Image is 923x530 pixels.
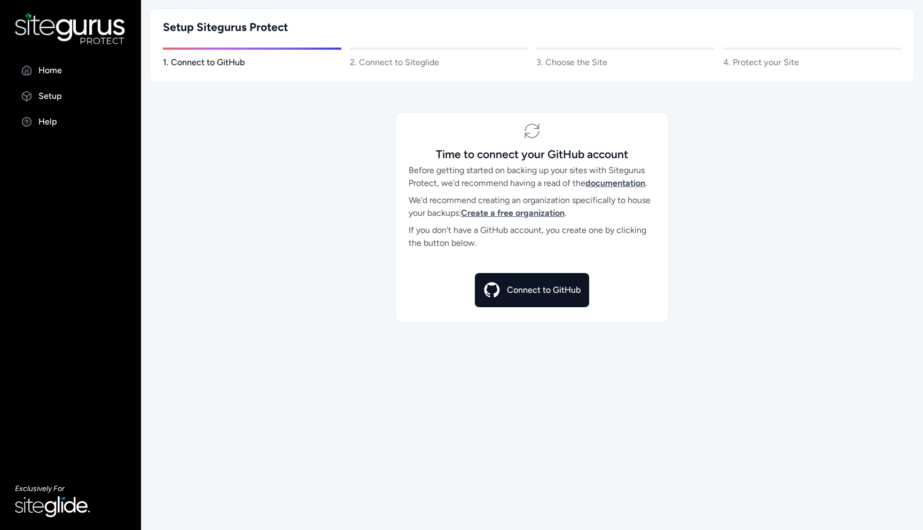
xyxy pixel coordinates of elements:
[163,56,341,69] p: 1. Connect to GitHub
[461,208,565,218] a: Create a free organization
[409,194,655,220] p: We'd recommend creating an organization specifically to house your backups: .
[585,178,645,188] a: documentation
[507,284,581,297] p: Connect to GitHub
[38,64,62,77] p: Home
[15,484,126,494] p: Exclusively For
[38,90,62,103] p: Setup
[475,273,589,307] a: Connect to GitHub
[350,56,528,69] p: 2. Connect to Siteglide
[15,115,126,128] a: Help
[38,115,57,128] p: Help
[409,147,655,162] h3: Time to connect your GitHub account
[536,56,715,69] p: 3. Choose the Site
[723,56,902,69] p: 4. Protect your Site
[163,20,901,35] h3: Setup Sitegurus Protect
[15,90,126,103] a: Setup
[409,164,655,190] p: Before getting started on backing up your sites with Sitegurus Protect, we'd recommend having a r...
[15,64,126,77] a: Home
[409,224,655,250] p: If you don't have a GitHub account, you create one by clicking the button below.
